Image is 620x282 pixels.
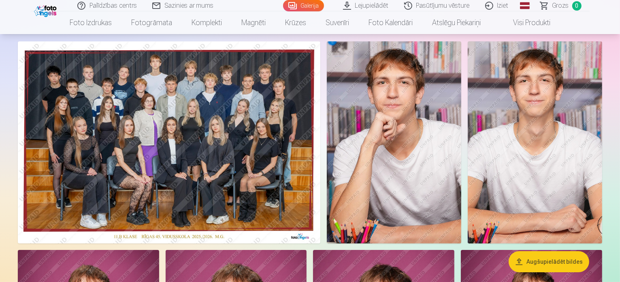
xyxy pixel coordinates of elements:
a: Foto kalendāri [359,11,422,34]
button: Augšupielādēt bildes [509,251,589,272]
a: Fotogrāmata [121,11,182,34]
img: /fa1 [34,3,59,17]
a: Suvenīri [316,11,359,34]
span: 0 [572,1,582,11]
a: Krūzes [275,11,316,34]
span: Grozs [552,1,569,11]
a: Visi produkti [490,11,560,34]
a: Atslēgu piekariņi [422,11,490,34]
a: Magnēti [232,11,275,34]
a: Foto izdrukas [60,11,121,34]
a: Komplekti [182,11,232,34]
